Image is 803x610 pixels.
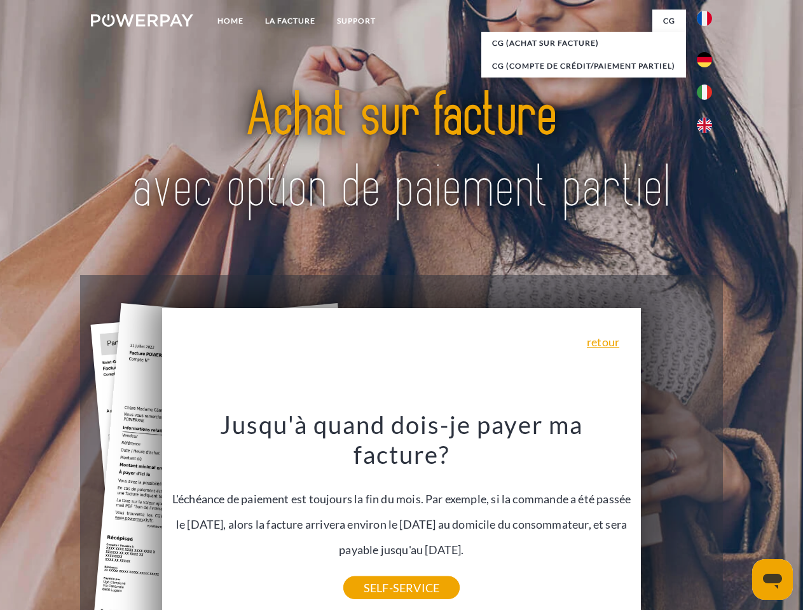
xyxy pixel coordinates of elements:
[481,32,686,55] a: CG (achat sur facture)
[587,336,619,348] a: retour
[91,14,193,27] img: logo-powerpay-white.svg
[343,576,460,599] a: SELF-SERVICE
[121,61,682,243] img: title-powerpay_fr.svg
[752,559,793,600] iframe: Bouton de lancement de la fenêtre de messagerie
[697,118,712,133] img: en
[170,409,634,470] h3: Jusqu'à quand dois-je payer ma facture?
[207,10,254,32] a: Home
[254,10,326,32] a: LA FACTURE
[697,52,712,67] img: de
[697,85,712,100] img: it
[652,10,686,32] a: CG
[326,10,387,32] a: Support
[697,11,712,26] img: fr
[170,409,634,588] div: L'échéance de paiement est toujours la fin du mois. Par exemple, si la commande a été passée le [...
[481,55,686,78] a: CG (Compte de crédit/paiement partiel)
